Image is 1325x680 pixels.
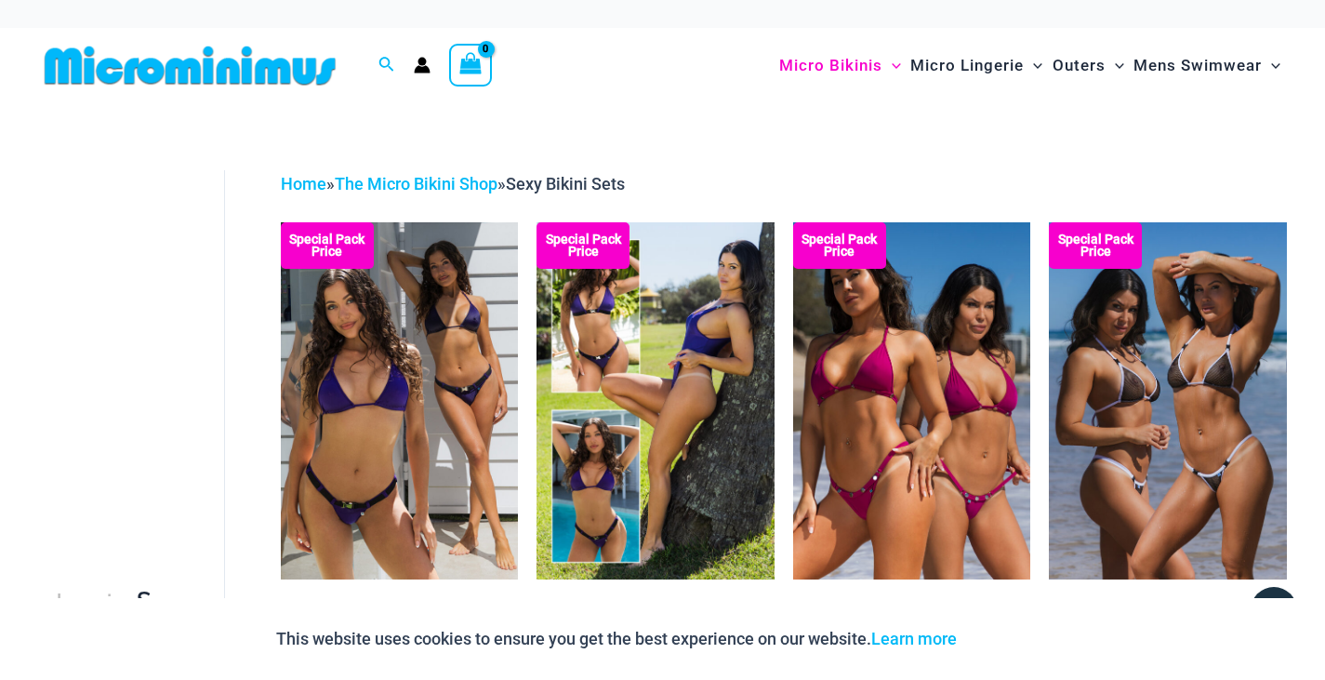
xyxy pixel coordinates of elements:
b: Special Pack Price [281,233,374,258]
a: Learn more [871,629,957,648]
button: Accept [971,617,1050,661]
span: shopping [46,590,137,613]
a: Search icon link [378,54,395,77]
span: Menu Toggle [1106,42,1124,89]
p: This website uses cookies to ensure you get the best experience on our website. [276,625,957,653]
span: Menu Toggle [882,42,901,89]
span: Menu Toggle [1262,42,1280,89]
img: Bond Inidgo Collection Pack (10) [537,222,775,579]
b: Special Pack Price [537,233,629,258]
span: Outers [1053,42,1106,89]
a: View Shopping Cart, empty [449,44,492,87]
img: Bond Indigo Tri Top Pack (1) [281,222,519,579]
span: Mens Swimwear [1133,42,1262,89]
a: The Micro Bikini Shop [335,174,497,193]
h3: Sexy Bikini Sets [46,585,159,680]
a: Micro LingerieMenu ToggleMenu Toggle [906,37,1047,94]
iframe: TrustedSite Certified [46,155,214,527]
a: Account icon link [414,57,431,73]
img: MM SHOP LOGO FLAT [37,45,343,87]
a: Bond Inidgo Collection Pack (10) Bond Indigo Bikini Collection Pack Back (6)Bond Indigo Bikini Co... [537,222,775,579]
span: » » [281,174,625,193]
span: Sexy Bikini Sets [506,174,625,193]
img: Top Bum Pack [1049,222,1287,579]
a: Mens SwimwearMenu ToggleMenu Toggle [1129,37,1285,94]
span: Micro Bikinis [779,42,882,89]
nav: Site Navigation [772,34,1288,97]
b: Special Pack Price [793,233,886,258]
a: Top Bum Pack Top Bum Pack bTop Bum Pack b [1049,222,1287,579]
a: Home [281,174,326,193]
a: Collection Pack F Collection Pack B (3)Collection Pack B (3) [793,222,1031,579]
span: Micro Lingerie [910,42,1024,89]
a: Bond Indigo Tri Top Pack (1) Bond Indigo Tri Top Pack Back (1)Bond Indigo Tri Top Pack Back (1) [281,222,519,579]
a: Micro BikinisMenu ToggleMenu Toggle [775,37,906,94]
b: Special Pack Price [1049,233,1142,258]
span: Menu Toggle [1024,42,1042,89]
a: OutersMenu ToggleMenu Toggle [1048,37,1129,94]
img: Collection Pack F [793,222,1031,579]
